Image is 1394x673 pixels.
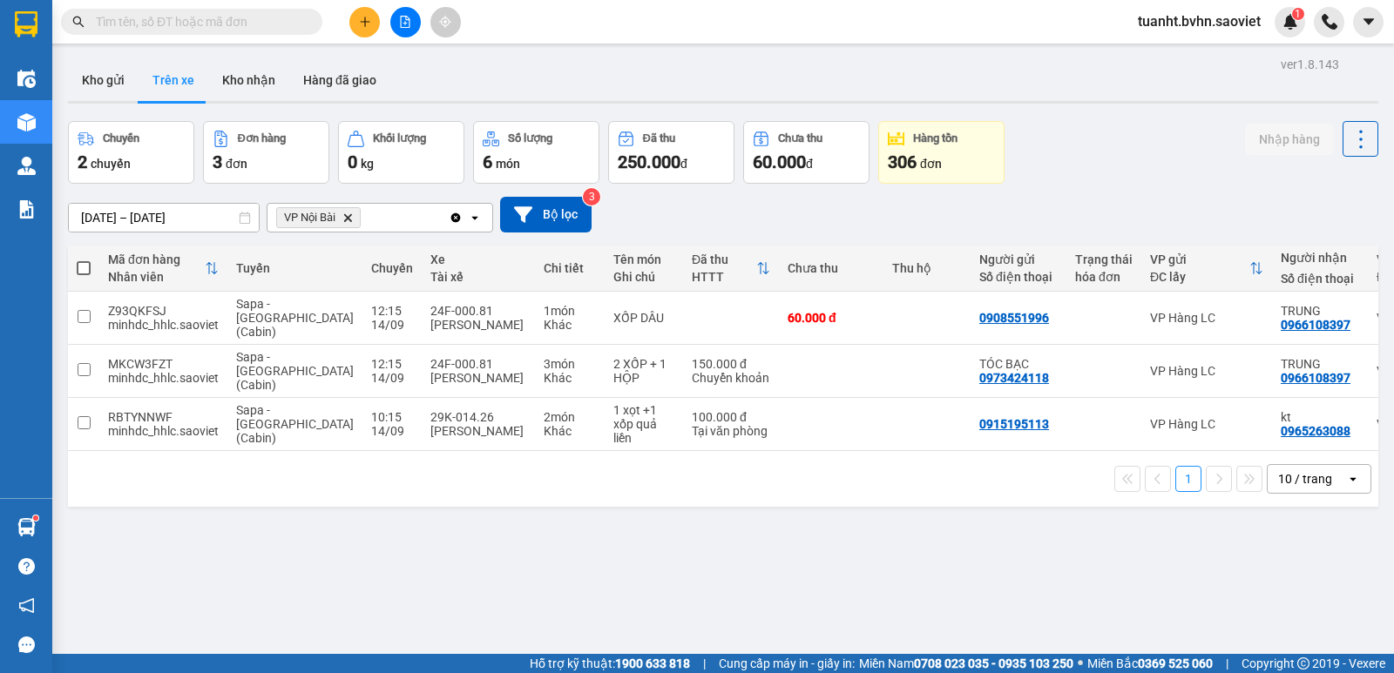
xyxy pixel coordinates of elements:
[1353,7,1384,37] button: caret-down
[979,371,1049,385] div: 0973424118
[99,246,227,292] th: Toggle SortBy
[96,12,301,31] input: Tìm tên, số ĐT hoặc mã đơn
[1281,304,1359,318] div: TRUNG
[508,132,552,145] div: Số lượng
[979,270,1058,284] div: Số điện thoại
[979,417,1049,431] div: 0915195113
[1226,654,1228,673] span: |
[1346,472,1360,486] svg: open
[78,151,87,172] span: 2
[390,7,421,37] button: file-add
[613,252,674,266] div: Tên món
[530,654,690,673] span: Hỗ trợ kỹ thuật:
[1297,657,1309,670] span: copyright
[430,318,526,332] div: [PERSON_NAME]
[692,410,770,424] div: 100.000 đ
[1078,660,1083,667] span: ⚪️
[68,121,194,184] button: Chuyến2chuyến
[1150,311,1263,325] div: VP Hàng LC
[108,304,219,318] div: Z93QKFSJ
[108,357,219,371] div: MKCW3FZT
[91,157,131,171] span: chuyến
[643,132,675,145] div: Đã thu
[226,157,247,171] span: đơn
[468,211,482,225] svg: open
[17,113,36,131] img: warehouse-icon
[371,371,413,385] div: 14/09
[15,11,37,37] img: logo-vxr
[430,7,461,37] button: aim
[430,252,526,266] div: Xe
[342,212,353,223] svg: Delete
[430,424,526,438] div: [PERSON_NAME]
[108,410,219,424] div: RBTYNNWF
[615,656,690,670] strong: 1900 633 818
[878,121,1005,184] button: Hàng tồn306đơn
[544,318,596,332] div: Khác
[236,350,354,392] span: Sapa - [GEOGRAPHIC_DATA] (Cabin)
[680,157,687,171] span: đ
[18,597,35,614] span: notification
[238,132,286,145] div: Đơn hàng
[692,357,770,371] div: 150.000 đ
[1281,318,1350,332] div: 0966108397
[18,558,35,575] span: question-circle
[979,357,1058,371] div: TÓC BẠC
[920,157,942,171] span: đơn
[68,59,139,101] button: Kho gửi
[788,311,875,325] div: 60.000 đ
[430,371,526,385] div: [PERSON_NAME]
[618,151,680,172] span: 250.000
[18,636,35,653] span: message
[361,157,374,171] span: kg
[284,211,335,225] span: VP Nội Bài
[236,261,354,275] div: Tuyến
[608,121,734,184] button: Đã thu250.000đ
[1281,410,1359,424] div: kt
[544,410,596,424] div: 2 món
[208,59,289,101] button: Kho nhận
[692,270,756,284] div: HTTT
[473,121,599,184] button: Số lượng6món
[108,318,219,332] div: minhdc_hhlc.saoviet
[359,16,371,28] span: plus
[348,151,357,172] span: 0
[371,261,413,275] div: Chuyến
[1278,470,1332,488] div: 10 / trang
[1322,14,1337,30] img: phone-icon
[544,357,596,371] div: 3 món
[449,211,463,225] svg: Clear all
[788,261,875,275] div: Chưa thu
[892,261,962,275] div: Thu hộ
[544,424,596,438] div: Khác
[17,200,36,219] img: solution-icon
[544,371,596,385] div: Khác
[373,132,426,145] div: Khối lượng
[500,197,592,232] button: Bộ lọc
[583,188,600,205] sup: 3
[719,654,855,673] span: Cung cấp máy in - giấy in:
[483,151,492,172] span: 6
[1150,252,1249,266] div: VP gửi
[430,410,526,424] div: 29K-014.26
[806,157,813,171] span: đ
[1075,270,1133,284] div: hóa đơn
[1175,466,1201,492] button: 1
[1281,357,1359,371] div: TRUNG
[430,270,526,284] div: Tài xế
[544,261,596,275] div: Chi tiết
[1292,8,1304,20] sup: 1
[703,654,706,673] span: |
[1281,55,1339,74] div: ver 1.8.143
[108,424,219,438] div: minhdc_hhlc.saoviet
[979,252,1058,266] div: Người gửi
[439,16,451,28] span: aim
[979,311,1049,325] div: 0908551996
[17,518,36,536] img: warehouse-icon
[1150,364,1263,378] div: VP Hàng LC
[613,403,674,445] div: 1 xọt +1 xốp quả liền
[692,424,770,438] div: Tại văn phòng
[399,16,411,28] span: file-add
[371,424,413,438] div: 14/09
[913,132,958,145] div: Hàng tồn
